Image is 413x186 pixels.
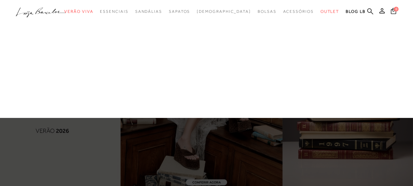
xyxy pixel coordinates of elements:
[64,9,93,14] span: Verão Viva
[258,9,276,14] span: Bolsas
[346,5,365,18] a: BLOG LB
[283,9,314,14] span: Acessórios
[283,5,314,18] a: categoryNavScreenReaderText
[321,9,339,14] span: Outlet
[258,5,276,18] a: categoryNavScreenReaderText
[169,9,190,14] span: Sapatos
[346,9,365,14] span: BLOG LB
[135,9,162,14] span: Sandálias
[135,5,162,18] a: categoryNavScreenReaderText
[197,5,251,18] a: noSubCategoriesText
[169,5,190,18] a: categoryNavScreenReaderText
[394,7,399,11] span: 0
[321,5,339,18] a: categoryNavScreenReaderText
[100,9,128,14] span: Essenciais
[100,5,128,18] a: categoryNavScreenReaderText
[197,9,251,14] span: [DEMOGRAPHIC_DATA]
[64,5,93,18] a: categoryNavScreenReaderText
[389,7,398,17] button: 0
